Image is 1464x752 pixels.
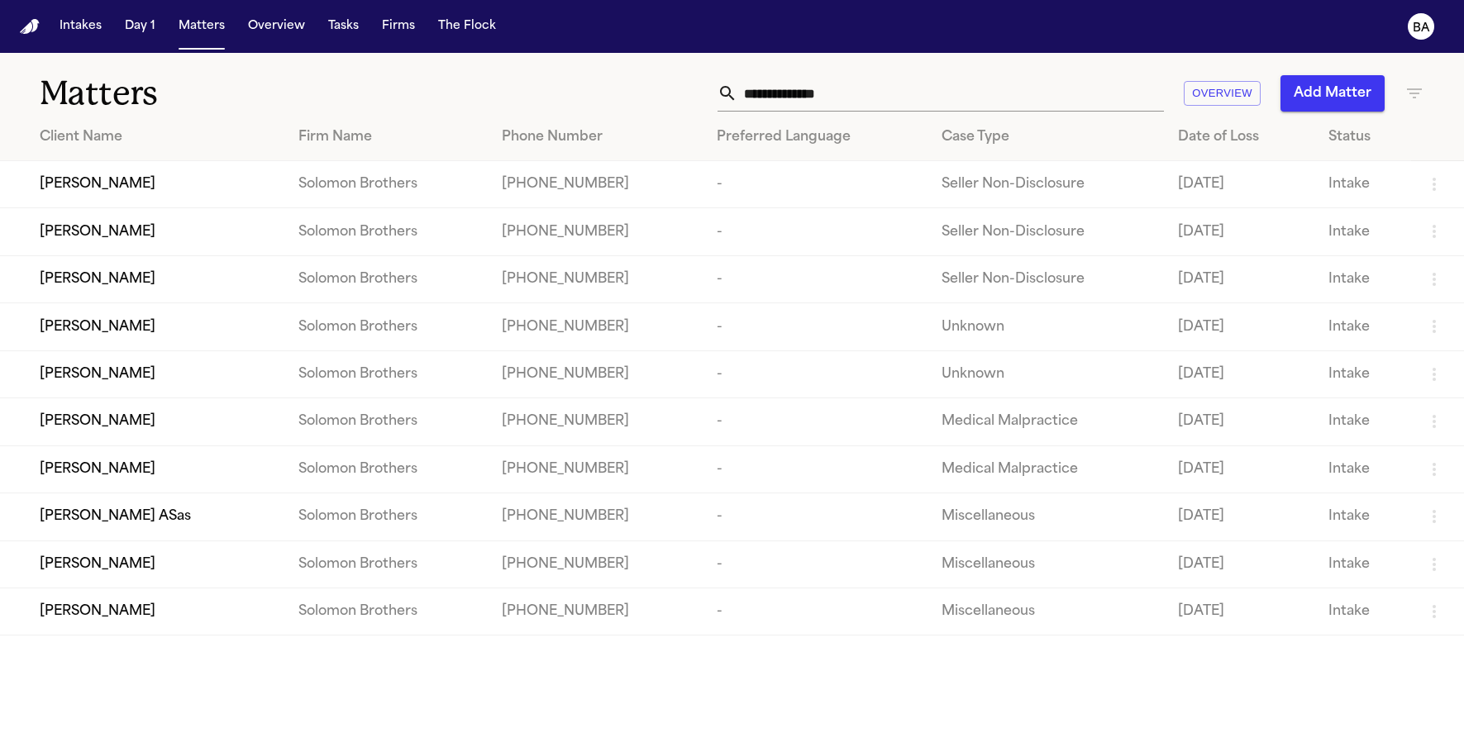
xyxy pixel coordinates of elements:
td: - [703,208,928,255]
td: Solomon Brothers [285,540,489,588]
span: [PERSON_NAME] [40,459,155,479]
div: Firm Name [298,127,475,147]
span: [PERSON_NAME] ASas [40,507,191,526]
td: Intake [1315,445,1411,493]
div: Status [1328,127,1398,147]
td: [PHONE_NUMBER] [489,540,703,588]
td: Intake [1315,350,1411,397]
div: Client Name [40,127,272,147]
td: Solomon Brothers [285,208,489,255]
td: [PHONE_NUMBER] [489,445,703,493]
td: Solomon Brothers [285,255,489,302]
button: Matters [172,12,231,41]
td: Seller Non-Disclosure [928,208,1166,255]
td: [PHONE_NUMBER] [489,303,703,350]
td: [DATE] [1165,398,1315,445]
td: Intake [1315,161,1411,208]
a: Home [20,19,40,35]
button: Tasks [322,12,365,41]
td: [DATE] [1165,350,1315,397]
td: - [703,255,928,302]
td: Intake [1315,398,1411,445]
div: Case Type [942,127,1152,147]
td: - [703,350,928,397]
td: [PHONE_NUMBER] [489,398,703,445]
td: Intake [1315,540,1411,588]
td: Medical Malpractice [928,398,1166,445]
td: Solomon Brothers [285,161,489,208]
td: [DATE] [1165,540,1315,588]
td: [PHONE_NUMBER] [489,255,703,302]
td: Intake [1315,255,1411,302]
span: [PERSON_NAME] [40,317,155,337]
td: [PHONE_NUMBER] [489,493,703,540]
button: Day 1 [118,12,162,41]
td: Solomon Brothers [285,588,489,635]
button: Overview [1184,81,1261,107]
button: Intakes [53,12,108,41]
td: Miscellaneous [928,493,1166,540]
span: [PERSON_NAME] [40,174,155,194]
td: [DATE] [1165,493,1315,540]
td: - [703,303,928,350]
td: Intake [1315,588,1411,635]
button: Add Matter [1280,75,1385,112]
td: [DATE] [1165,445,1315,493]
span: [PERSON_NAME] [40,269,155,289]
td: [DATE] [1165,208,1315,255]
td: Intake [1315,493,1411,540]
td: [DATE] [1165,303,1315,350]
td: Solomon Brothers [285,445,489,493]
span: [PERSON_NAME] [40,222,155,242]
td: Unknown [928,350,1166,397]
span: [PERSON_NAME] [40,602,155,621]
td: Solomon Brothers [285,303,489,350]
button: The Flock [432,12,503,41]
td: [DATE] [1165,255,1315,302]
td: - [703,161,928,208]
img: Finch Logo [20,19,40,35]
td: Unknown [928,303,1166,350]
td: Miscellaneous [928,540,1166,588]
td: - [703,445,928,493]
td: [PHONE_NUMBER] [489,208,703,255]
td: Intake [1315,208,1411,255]
td: Medical Malpractice [928,445,1166,493]
span: [PERSON_NAME] [40,364,155,384]
td: Solomon Brothers [285,398,489,445]
td: - [703,398,928,445]
td: Solomon Brothers [285,350,489,397]
td: [DATE] [1165,588,1315,635]
td: Miscellaneous [928,588,1166,635]
td: Seller Non-Disclosure [928,255,1166,302]
span: [PERSON_NAME] [40,554,155,574]
div: Date of Loss [1178,127,1302,147]
td: - [703,588,928,635]
td: [DATE] [1165,161,1315,208]
div: Phone Number [502,127,690,147]
td: Seller Non-Disclosure [928,161,1166,208]
td: [PHONE_NUMBER] [489,588,703,635]
td: [PHONE_NUMBER] [489,161,703,208]
span: [PERSON_NAME] [40,412,155,431]
td: - [703,540,928,588]
button: Firms [375,12,422,41]
td: Intake [1315,303,1411,350]
td: Solomon Brothers [285,493,489,540]
button: Overview [241,12,312,41]
td: [PHONE_NUMBER] [489,350,703,397]
td: - [703,493,928,540]
h1: Matters [40,73,438,114]
div: Preferred Language [717,127,914,147]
